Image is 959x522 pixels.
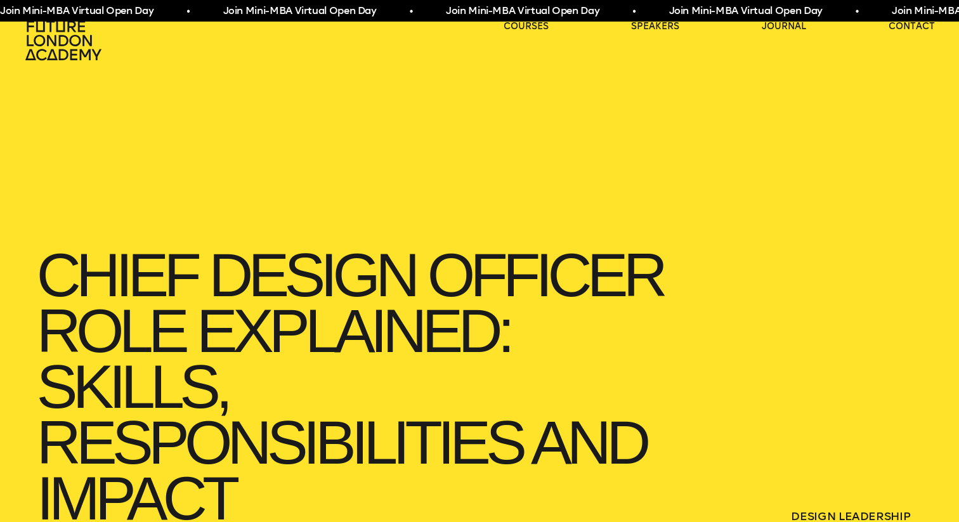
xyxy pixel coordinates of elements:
a: speakers [631,20,679,33]
span: • [632,4,636,19]
a: contact [889,20,935,33]
span: • [186,4,190,19]
a: courses [504,20,549,33]
span: • [410,4,413,19]
a: journal [762,20,806,33]
span: • [856,4,859,19]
